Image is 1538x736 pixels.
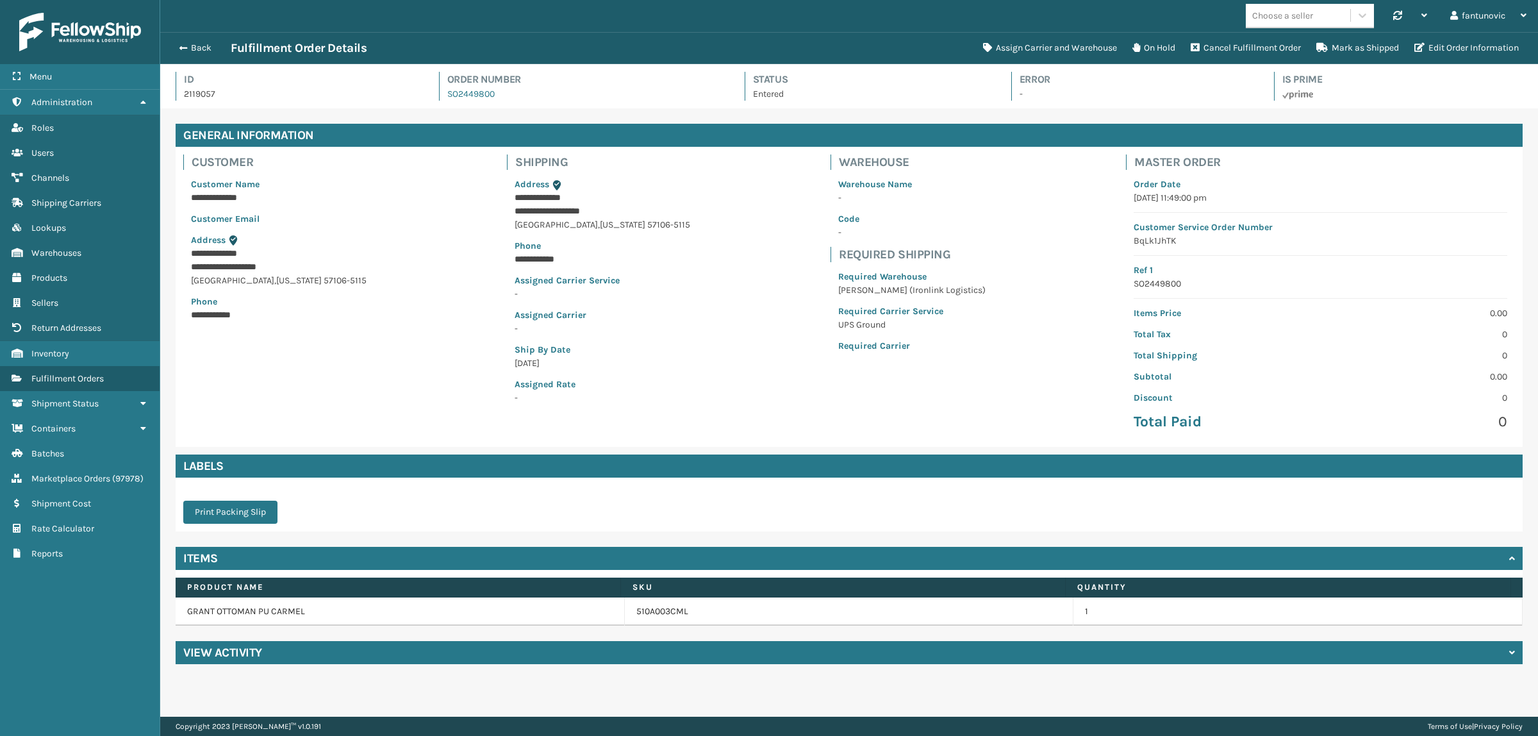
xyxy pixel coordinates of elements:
[1328,412,1507,431] p: 0
[29,71,52,82] span: Menu
[1134,328,1312,341] p: Total Tax
[176,598,625,626] td: GRANT OTTOMAN PU CARMEL
[276,275,322,286] span: [US_STATE]
[1414,43,1425,52] i: Edit
[1316,43,1328,52] i: Mark as Shipped
[112,473,144,484] span: ( 97978 )
[172,42,231,54] button: Back
[838,270,986,283] p: Required Warehouse
[838,339,986,353] p: Required Carrier
[191,212,367,226] p: Customer Email
[838,226,986,239] p: -
[515,378,690,391] p: Assigned Rate
[515,274,690,287] p: Assigned Carrier Service
[598,219,600,230] span: ,
[191,275,274,286] span: [GEOGRAPHIC_DATA]
[1020,87,1251,101] p: -
[1474,722,1523,731] a: Privacy Policy
[192,155,374,170] h4: Customer
[31,272,67,283] span: Products
[31,322,101,333] span: Return Addresses
[324,275,367,286] span: 57106-5115
[1134,263,1507,277] p: Ref 1
[31,97,92,108] span: Administration
[1134,234,1507,247] p: BqLk1JhTK
[176,124,1523,147] h4: General Information
[1134,178,1507,191] p: Order Date
[515,322,690,335] p: -
[1428,722,1472,731] a: Terms of Use
[1134,155,1515,170] h4: Master Order
[753,72,988,87] h4: Status
[31,398,99,409] span: Shipment Status
[838,191,986,205] p: -
[1073,598,1523,626] td: 1
[1328,328,1507,341] p: 0
[31,172,69,183] span: Channels
[1020,72,1251,87] h4: Error
[838,305,986,318] p: Required Carrier Service
[231,40,367,56] h3: Fulfillment Order Details
[839,155,993,170] h4: Warehouse
[1328,349,1507,362] p: 0
[31,348,69,359] span: Inventory
[176,717,321,736] p: Copyright 2023 [PERSON_NAME]™ v 1.0.191
[191,178,367,191] p: Customer Name
[1134,370,1312,383] p: Subtotal
[31,297,58,308] span: Sellers
[187,581,609,593] label: Product Name
[753,87,988,101] p: Entered
[515,239,690,253] p: Phone
[31,247,81,258] span: Warehouses
[191,235,226,246] span: Address
[183,551,218,566] h4: Items
[515,155,698,170] h4: Shipping
[184,72,416,87] h4: Id
[1428,717,1523,736] div: |
[183,645,262,660] h4: View Activity
[983,43,992,52] i: Assign Carrier and Warehouse
[975,35,1125,61] button: Assign Carrier and Warehouse
[183,501,277,524] button: Print Packing Slip
[31,423,76,434] span: Containers
[515,308,690,322] p: Assigned Carrier
[1134,191,1507,205] p: [DATE] 11:49:00 pm
[1252,9,1313,22] div: Choose a seller
[31,122,54,133] span: Roles
[600,219,645,230] span: [US_STATE]
[1183,35,1309,61] button: Cancel Fulfillment Order
[515,391,690,405] p: -
[515,179,549,190] span: Address
[515,343,690,356] p: Ship By Date
[31,147,54,158] span: Users
[447,72,722,87] h4: Order Number
[633,581,1054,593] label: SKU
[176,455,1523,478] h4: Labels
[184,87,416,101] p: 2119057
[1282,72,1523,87] h4: Is Prime
[31,197,101,208] span: Shipping Carriers
[838,212,986,226] p: Code
[1077,581,1499,593] label: Quantity
[1309,35,1407,61] button: Mark as Shipped
[1328,370,1507,383] p: 0.00
[838,318,986,331] p: UPS Ground
[1132,43,1140,52] i: On Hold
[515,219,598,230] span: [GEOGRAPHIC_DATA]
[447,88,495,99] a: SO2449800
[191,295,367,308] p: Phone
[1134,277,1507,290] p: SO2449800
[274,275,276,286] span: ,
[1125,35,1183,61] button: On Hold
[1191,43,1200,52] i: Cancel Fulfillment Order
[31,498,91,509] span: Shipment Cost
[31,548,63,559] span: Reports
[31,523,94,534] span: Rate Calculator
[1134,349,1312,362] p: Total Shipping
[1134,306,1312,320] p: Items Price
[1134,221,1507,234] p: Customer Service Order Number
[31,373,104,384] span: Fulfillment Orders
[1328,391,1507,405] p: 0
[515,287,690,301] p: -
[1134,391,1312,405] p: Discount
